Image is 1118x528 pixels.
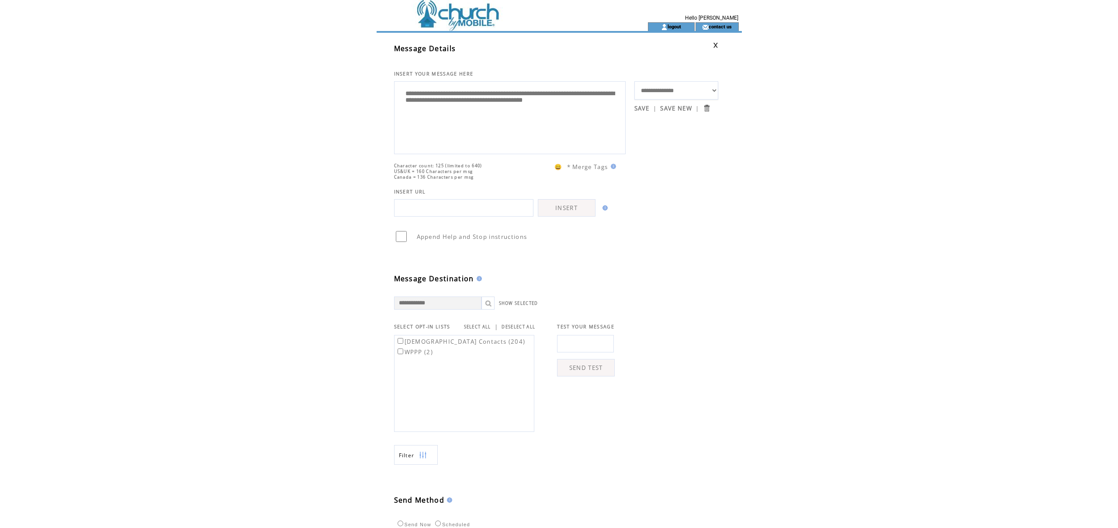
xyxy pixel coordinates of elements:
a: DESELECT ALL [502,324,535,330]
span: Send Method [394,495,445,505]
span: | [653,104,657,112]
a: logout [668,24,681,29]
input: [DEMOGRAPHIC_DATA] Contacts (204) [398,338,403,344]
img: contact_us_icon.gif [702,24,709,31]
span: Show filters [399,452,415,459]
span: TEST YOUR MESSAGE [557,324,614,330]
a: SEND TEST [557,359,615,376]
label: WPPP (2) [396,348,433,356]
input: WPPP (2) [398,349,403,354]
img: filters.png [419,445,427,465]
label: [DEMOGRAPHIC_DATA] Contacts (204) [396,338,526,345]
img: account_icon.gif [661,24,668,31]
span: * Merge Tags [567,163,608,171]
a: SAVE [634,104,650,112]
label: Scheduled [433,522,470,527]
span: | [495,323,498,331]
a: SAVE NEW [660,104,692,112]
span: Message Details [394,44,456,53]
a: Filter [394,445,438,465]
input: Scheduled [435,521,441,526]
a: INSERT [538,199,595,217]
a: SELECT ALL [464,324,491,330]
label: Send Now [395,522,431,527]
a: SHOW SELECTED [499,300,538,306]
input: Submit [703,104,711,112]
span: Message Destination [394,274,474,283]
input: Send Now [398,521,403,526]
img: help.gif [600,205,608,211]
span: Character count: 125 (limited to 640) [394,163,482,169]
span: 😀 [554,163,562,171]
img: help.gif [444,497,452,503]
span: SELECT OPT-IN LISTS [394,324,450,330]
span: | [696,104,699,112]
span: Append Help and Stop instructions [417,233,527,241]
span: INSERT URL [394,189,426,195]
span: Hello [PERSON_NAME] [685,15,738,21]
span: US&UK = 160 Characters per msg [394,169,473,174]
span: INSERT YOUR MESSAGE HERE [394,71,474,77]
span: Canada = 136 Characters per msg [394,174,474,180]
a: contact us [709,24,732,29]
img: help.gif [608,164,616,169]
img: help.gif [474,276,482,281]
